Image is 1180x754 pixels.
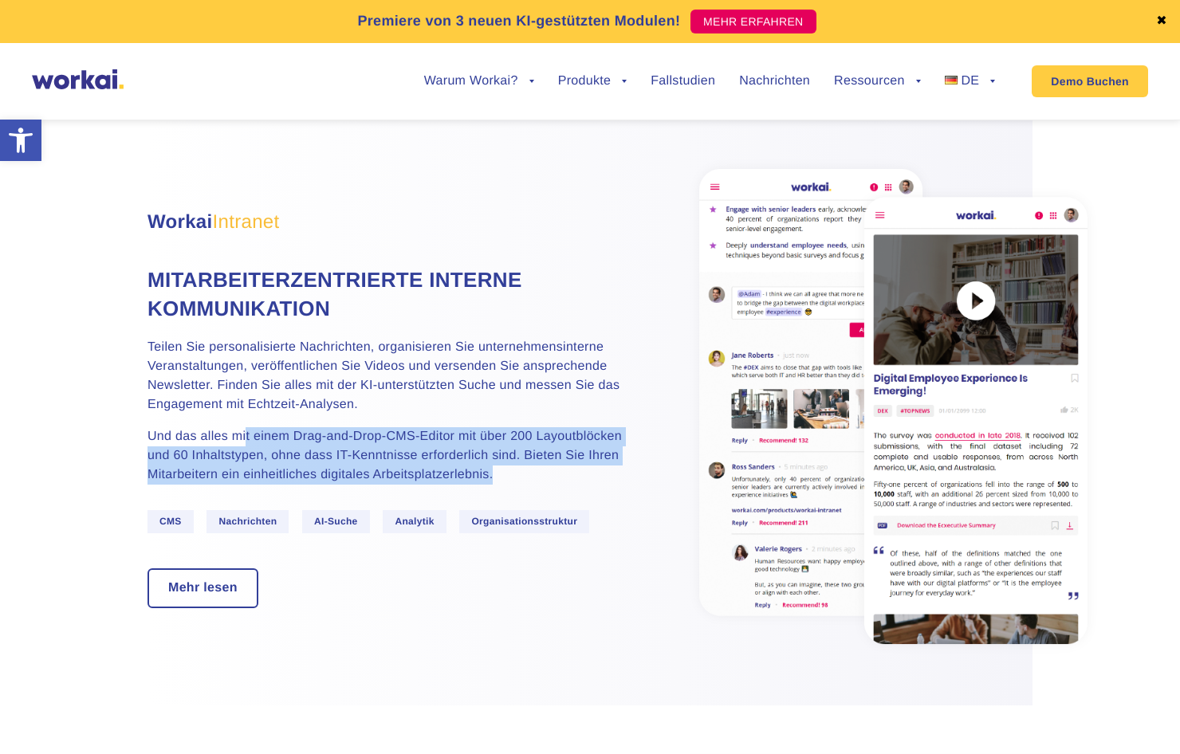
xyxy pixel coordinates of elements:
h3: Workai [147,208,626,237]
h4: Mitarbeiterzentrierte interne Kommunikation [147,265,626,324]
p: Und das alles mit einem Drag-and-Drop-CMS-Editor mit über 200 Layoutblöcken und 60 Inhaltstypen, ... [147,427,626,485]
span: Intranet [213,211,280,233]
span: CMS [147,510,194,533]
a: MEHR ERFAHREN [690,10,816,33]
a: Privacy Policy [84,135,149,148]
a: Warum Workai? [424,75,534,88]
a: Nachrichten [739,75,810,88]
span: AI-Suche [302,510,370,533]
a: ✖ [1156,15,1167,28]
span: Analytik [383,510,446,533]
p: Premiere von 3 neuen KI-gestützten Modulen! [357,10,680,32]
a: Ressourcen [834,75,921,88]
a: Mehr lesen [149,570,257,607]
a: Produkte [558,75,627,88]
span: Organisationsstruktur [459,510,589,533]
input: you@company.com [259,19,512,51]
a: Fallstudien [651,75,715,88]
span: DE [961,74,979,88]
a: Demo Buchen [1032,65,1148,97]
span: Nachrichten [206,510,289,533]
p: Teilen Sie personalisierte Nachrichten, organisieren Sie unternehmensinterne Veranstaltungen, ver... [147,338,626,414]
